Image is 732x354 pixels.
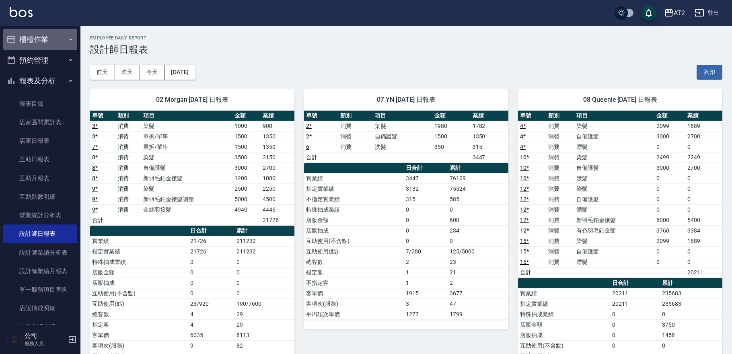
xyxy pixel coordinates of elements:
td: 2099 [654,236,685,246]
td: 75524 [448,183,508,194]
td: 21726 [188,236,235,246]
td: 合計 [90,215,116,225]
table: a dense table [90,111,294,226]
td: 0 [404,204,448,215]
td: 0 [685,173,722,183]
th: 項目 [141,111,232,121]
td: 不指定實業績 [304,194,404,204]
span: 02 Morgan [DATE] 日報表 [100,96,285,104]
td: 2250 [261,183,294,194]
td: 互助使用(點) [90,298,188,309]
td: 指定實業績 [518,298,610,309]
td: 20211 [610,288,660,298]
td: 1458 [660,330,722,340]
a: 店家區間累計表 [3,113,77,132]
button: 櫃檯作業 [3,29,77,50]
td: 23/920 [188,298,235,309]
td: 0 [610,319,660,330]
td: 6000 [654,215,685,225]
a: 店家日報表 [3,132,77,150]
td: 600 [448,215,508,225]
button: 今天 [140,65,165,80]
td: 消費 [546,236,574,246]
td: 1200 [232,173,261,183]
td: 特殊抽成業績 [90,257,188,267]
td: 3384 [685,225,722,236]
td: 29 [234,319,294,330]
th: 類別 [116,111,142,121]
td: 消費 [116,194,142,204]
td: 2700 [685,131,722,142]
td: 消費 [546,173,574,183]
td: 特殊抽成業績 [518,309,610,319]
td: 5000 [232,194,261,204]
td: 總客數 [304,257,404,267]
td: 0 [685,257,722,267]
button: 登出 [691,6,722,21]
td: 互助使用(點) [304,246,404,257]
td: 店販金額 [90,267,188,278]
td: 消費 [116,183,142,194]
td: 消費 [546,215,574,225]
td: 4446 [261,204,294,215]
td: 指定實業績 [304,183,404,194]
td: 3150 [261,152,294,163]
td: 0 [685,246,722,257]
td: 洗髮 [373,142,432,152]
td: 2 [404,257,448,267]
a: 報表目錄 [3,95,77,113]
td: 20211 [685,267,722,278]
td: 互助使用(不含點) [304,236,404,246]
td: 染髮 [574,152,654,163]
td: 76109 [448,173,508,183]
button: 預約管理 [3,50,77,71]
td: 6035 [188,330,235,340]
td: 1500 [432,131,470,142]
td: 3677 [448,288,508,298]
td: 店販金額 [304,215,404,225]
td: 互助使用(不含點) [518,340,610,351]
button: 列印 [697,65,722,80]
td: 自備護髮 [373,131,432,142]
td: 2500 [232,183,261,194]
td: 1080 [261,173,294,183]
td: 店販抽成 [90,278,188,288]
td: 單拆/單串 [141,131,232,142]
td: 235683 [660,288,722,298]
td: 3447 [471,152,508,163]
td: 8113 [234,330,294,340]
span: 08 Queenie [DATE] 日報表 [528,96,713,104]
th: 日合計 [610,278,660,288]
a: 互助月報表 [3,169,77,187]
th: 單號 [304,111,338,121]
td: 0 [188,288,235,298]
button: AT2 [661,5,688,21]
td: 不指定客 [304,278,404,288]
td: 2499 [654,152,685,163]
td: 4500 [261,194,294,204]
td: 店販金額 [518,319,610,330]
td: 3447 [404,173,448,183]
td: 3500 [232,152,261,163]
td: 2099 [654,121,685,131]
td: 消費 [546,131,574,142]
td: 0 [610,309,660,319]
td: 0 [188,278,235,288]
td: 漂髮 [574,142,654,152]
td: 漂髮 [574,173,654,183]
td: 消費 [546,183,574,194]
td: 0 [404,225,448,236]
img: Person [6,331,23,348]
td: 自備護髮 [141,163,232,173]
td: 單拆/單串 [141,142,232,152]
td: 實業績 [518,288,610,298]
td: 客單價 [304,288,404,298]
td: 0 [685,204,722,215]
td: 1889 [685,236,722,246]
th: 金額 [232,111,261,121]
td: 店販抽成 [518,330,610,340]
td: 21726 [261,215,294,225]
button: 昨天 [115,65,140,80]
th: 業績 [471,111,508,121]
td: 合計 [304,152,338,163]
